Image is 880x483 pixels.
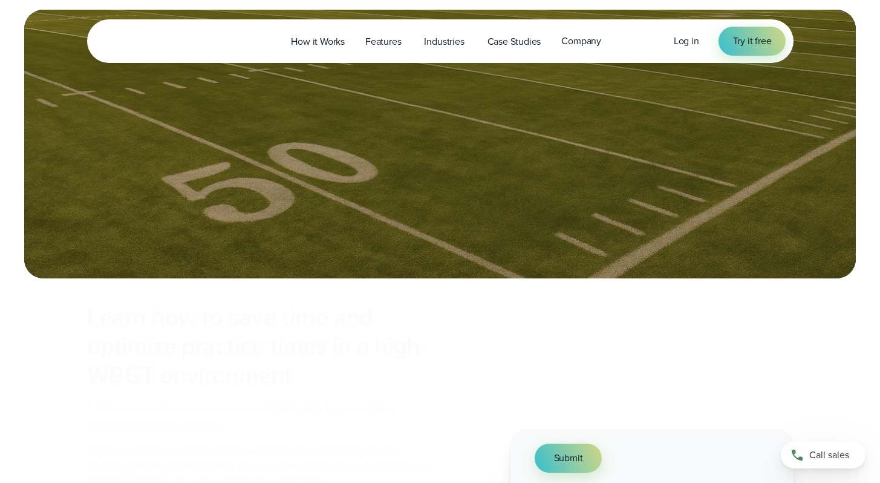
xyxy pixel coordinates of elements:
[554,451,583,465] span: Submit
[809,448,849,462] span: Call sales
[365,34,401,49] span: Features
[291,34,345,49] span: How it Works
[424,34,464,49] span: Industries
[674,34,699,48] a: Log in
[487,34,541,49] span: Case Studies
[561,34,601,48] span: Company
[733,34,772,48] span: Try it free
[719,27,786,56] a: Try it free
[781,442,865,468] a: Call sales
[281,29,355,54] a: How it Works
[535,444,602,473] button: Submit
[477,29,552,54] a: Case Studies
